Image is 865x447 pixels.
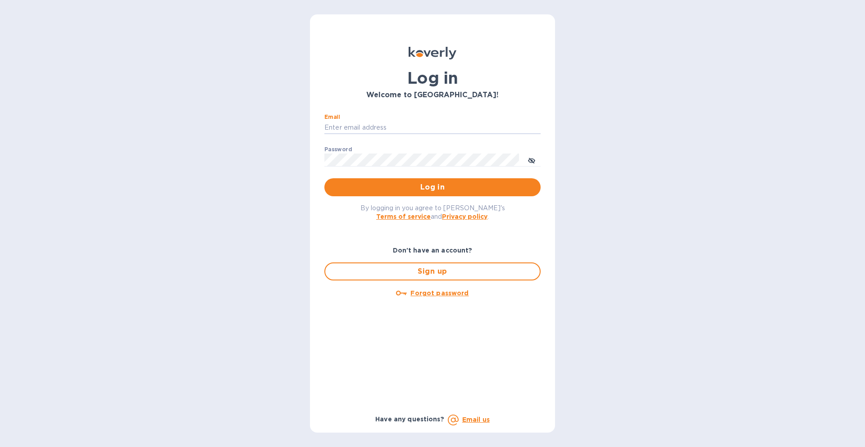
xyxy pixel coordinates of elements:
span: Log in [332,182,533,193]
a: Email us [462,416,490,423]
b: Have any questions? [375,415,444,423]
span: By logging in you agree to [PERSON_NAME]'s and . [360,204,505,220]
label: Email [324,114,340,120]
button: Sign up [324,262,541,280]
input: Enter email address [324,121,541,135]
h3: Welcome to [GEOGRAPHIC_DATA]! [324,91,541,99]
button: Log in [324,178,541,196]
button: toggle password visibility [523,151,541,169]
label: Password [324,147,352,152]
a: Privacy policy [442,213,487,220]
u: Forgot password [410,289,469,297]
img: Koverly [409,47,456,59]
b: Don't have an account? [393,247,473,254]
span: Sign up [332,266,533,277]
a: Terms of service [376,213,431,220]
h1: Log in [324,68,541,87]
